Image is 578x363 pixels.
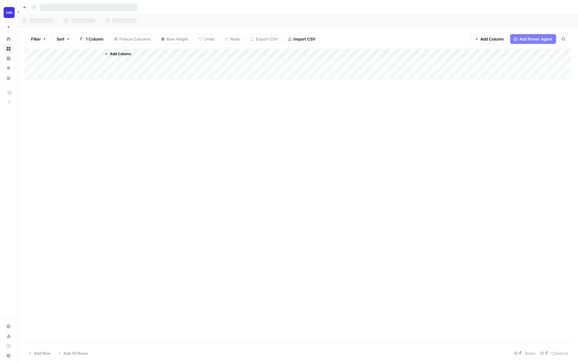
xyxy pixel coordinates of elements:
[195,34,219,44] button: Undo
[284,34,319,44] button: Import CSV
[4,351,13,361] button: Help + Support
[512,348,538,358] div: Rows
[102,50,134,58] button: Add Column
[110,51,131,57] span: Add Column
[157,34,192,44] button: Row Height
[4,73,13,83] a: Your Data
[76,34,107,44] button: 1 Column
[166,36,188,42] span: Row Height
[4,34,13,44] a: Home
[230,36,240,42] span: Redo
[86,36,103,42] span: 1 Column
[538,348,571,358] div: Columns
[510,34,556,44] button: Add Power Agent
[119,36,151,42] span: Freeze Columns
[293,36,315,42] span: Import CSV
[57,36,65,42] span: Sort
[34,350,51,356] span: Add Row
[480,36,504,42] span: Add Column
[204,36,215,42] span: Undo
[4,44,13,54] a: Browse
[53,34,74,44] button: Sort
[256,36,278,42] span: Export CSV
[54,348,91,358] button: Add 10 Rows
[4,54,13,63] a: Insights
[31,36,41,42] span: Filter
[247,34,282,44] button: Export CSV
[519,36,552,42] span: Add Power Agent
[25,348,54,358] button: Add Row
[4,5,13,20] button: Workspace: Lob
[471,34,508,44] button: Add Column
[4,331,13,341] a: Usage
[4,341,13,351] a: Learning Hub
[110,34,155,44] button: Freeze Columns
[221,34,244,44] button: Redo
[63,350,88,356] span: Add 10 Rows
[4,63,13,73] a: Opportunities
[27,34,50,44] button: Filter
[4,7,15,18] img: Lob Logo
[4,322,13,331] a: Settings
